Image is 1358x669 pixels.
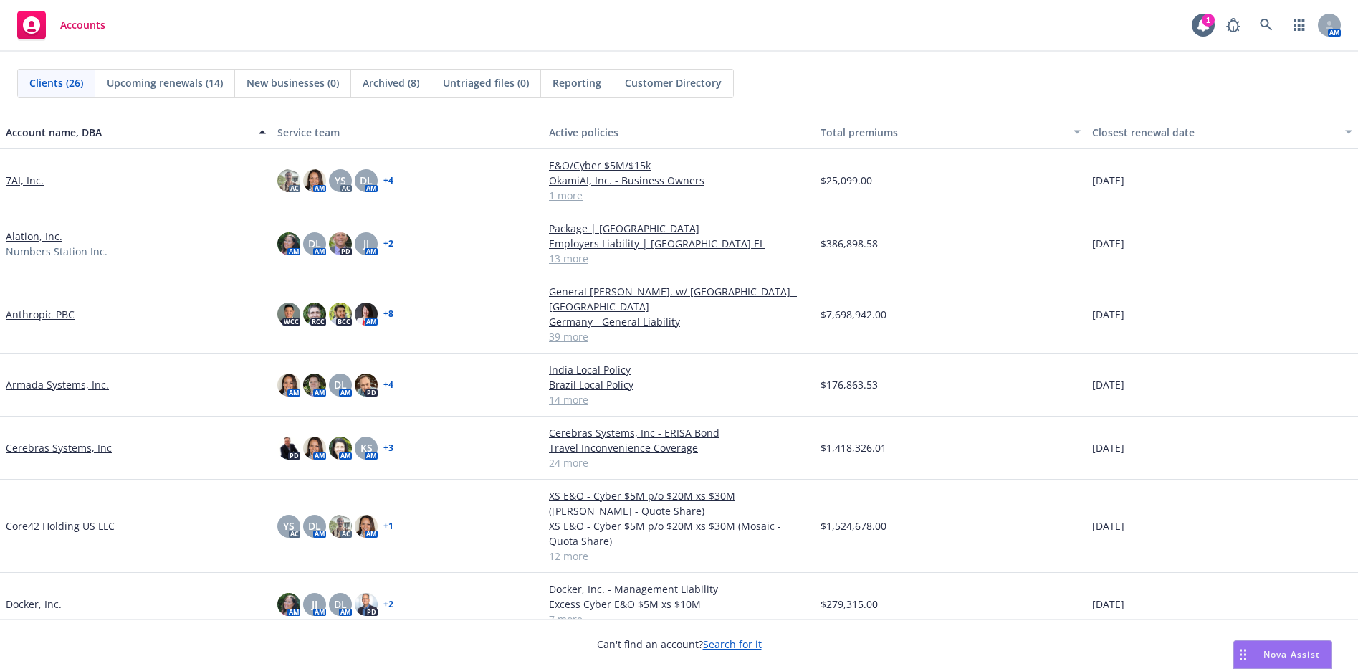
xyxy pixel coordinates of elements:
span: DL [334,597,347,612]
span: $25,099.00 [821,173,872,188]
a: 1 more [549,188,809,203]
a: + 4 [383,381,393,389]
a: E&O/Cyber $5M/$15k [549,158,809,173]
img: photo [277,169,300,192]
span: DL [308,236,321,251]
a: Germany - General Liability [549,314,809,329]
img: photo [277,593,300,616]
a: + 3 [383,444,393,452]
a: Employers Liability | [GEOGRAPHIC_DATA] EL [549,236,809,251]
a: India Local Policy [549,362,809,377]
span: [DATE] [1092,518,1124,533]
a: + 2 [383,239,393,248]
span: Can't find an account? [597,637,762,652]
button: Service team [272,115,543,149]
a: 13 more [549,251,809,266]
span: [DATE] [1092,377,1124,392]
div: Closest renewal date [1092,125,1337,140]
div: Drag to move [1234,641,1252,668]
span: $7,698,942.00 [821,307,886,322]
a: Switch app [1285,11,1314,39]
span: [DATE] [1092,236,1124,251]
button: Nova Assist [1233,640,1332,669]
a: Search for it [703,637,762,651]
a: Armada Systems, Inc. [6,377,109,392]
span: [DATE] [1092,173,1124,188]
a: Brazil Local Policy [549,377,809,392]
a: 7 more [549,612,809,627]
span: $1,524,678.00 [821,518,886,533]
a: 14 more [549,392,809,407]
span: [DATE] [1092,597,1124,612]
a: 39 more [549,329,809,344]
a: General [PERSON_NAME]. w/ [GEOGRAPHIC_DATA] - [GEOGRAPHIC_DATA] [549,284,809,314]
span: YS [283,518,295,533]
span: $386,898.58 [821,236,878,251]
img: photo [303,303,326,326]
span: DL [308,518,321,533]
a: + 1 [383,522,393,531]
a: Travel Inconvenience Coverage [549,440,809,455]
span: JJ [363,236,369,251]
span: DL [360,173,373,188]
img: photo [303,437,326,460]
a: Report a Bug [1219,11,1248,39]
button: Closest renewal date [1086,115,1358,149]
button: Active policies [543,115,815,149]
a: Alation, Inc. [6,229,62,244]
a: Search [1252,11,1281,39]
img: photo [277,374,300,397]
a: OkamiAI, Inc. - Business Owners [549,173,809,188]
div: Total premiums [821,125,1065,140]
a: Docker, Inc. [6,597,62,612]
button: Total premiums [815,115,1086,149]
a: 12 more [549,549,809,564]
img: photo [277,437,300,460]
div: 1 [1202,14,1215,27]
a: Core42 Holding US LLC [6,518,115,533]
span: Accounts [60,19,105,31]
a: Accounts [11,5,111,45]
span: Archived (8) [363,75,419,90]
a: 7AI, Inc. [6,173,44,188]
div: Account name, DBA [6,125,250,140]
img: photo [329,515,352,538]
img: photo [303,374,326,397]
span: Reporting [553,75,601,90]
span: [DATE] [1092,307,1124,322]
span: $1,418,326.01 [821,440,886,455]
span: YS [335,173,346,188]
a: XS E&O - Cyber $5M p/o $20M xs $30M (Mosaic - Quota Share) [549,518,809,549]
a: Excess Cyber E&O $5M xs $10M [549,597,809,612]
a: 24 more [549,455,809,470]
a: Cerebras Systems, Inc - ERISA Bond [549,425,809,440]
span: $279,315.00 [821,597,878,612]
a: + 4 [383,176,393,185]
span: Clients (26) [29,75,83,90]
a: Anthropic PBC [6,307,75,322]
span: JJ [312,597,317,612]
a: Docker, Inc. - Management Liability [549,582,809,597]
img: photo [355,593,378,616]
a: + 8 [383,310,393,318]
a: + 2 [383,600,393,609]
img: photo [277,303,300,326]
a: Cerebras Systems, Inc [6,440,112,455]
img: photo [329,437,352,460]
img: photo [329,232,352,255]
span: KS [360,440,373,455]
img: photo [355,374,378,397]
img: photo [355,515,378,538]
img: photo [277,232,300,255]
img: photo [329,303,352,326]
span: Upcoming renewals (14) [107,75,223,90]
div: Service team [277,125,537,140]
span: Numbers Station Inc. [6,244,107,259]
span: DL [334,377,347,392]
span: New businesses (0) [247,75,339,90]
img: photo [355,303,378,326]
